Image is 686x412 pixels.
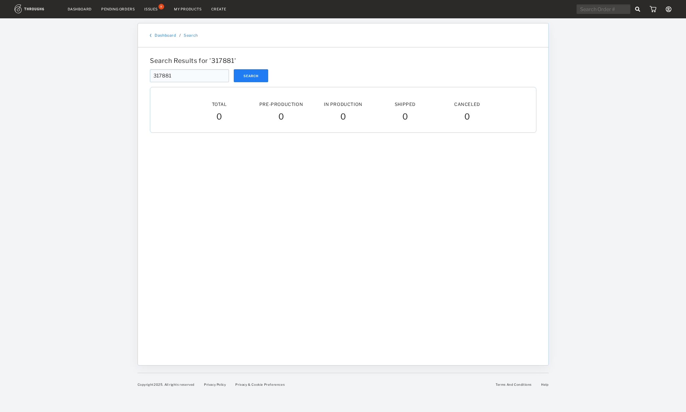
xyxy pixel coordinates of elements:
[577,4,630,14] input: Search Order #
[211,7,226,11] a: Create
[144,7,158,11] div: Issues
[155,33,176,38] a: Dashboard
[212,101,226,107] span: Total
[216,112,222,123] span: 0
[174,7,202,11] a: My Products
[184,33,198,38] a: Search
[402,112,408,123] span: 0
[454,101,480,107] span: Canceled
[158,4,164,9] div: 8
[150,57,236,65] span: Search Results for ' 317881 '
[101,7,135,11] a: Pending Orders
[324,101,362,107] span: In Production
[150,34,151,37] img: back_bracket.f28aa67b.svg
[150,69,229,82] input: Search Order #
[138,383,195,386] span: Copyright 2025 . All rights reserved
[541,383,548,386] a: Help
[144,6,164,12] a: Issues8
[340,112,346,123] span: 0
[394,101,415,107] span: Shipped
[179,33,181,38] div: /
[234,69,268,82] button: Search
[204,383,226,386] a: Privacy Policy
[464,112,470,123] span: 0
[278,112,284,123] span: 0
[496,383,532,386] a: Terms And Conditions
[259,101,303,107] span: Pre-Production
[68,7,92,11] a: Dashboard
[650,6,656,12] img: icon_cart.dab5cea1.svg
[15,4,58,13] img: logo.1c10ca64.svg
[235,383,285,386] a: Privacy & Cookie Preferences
